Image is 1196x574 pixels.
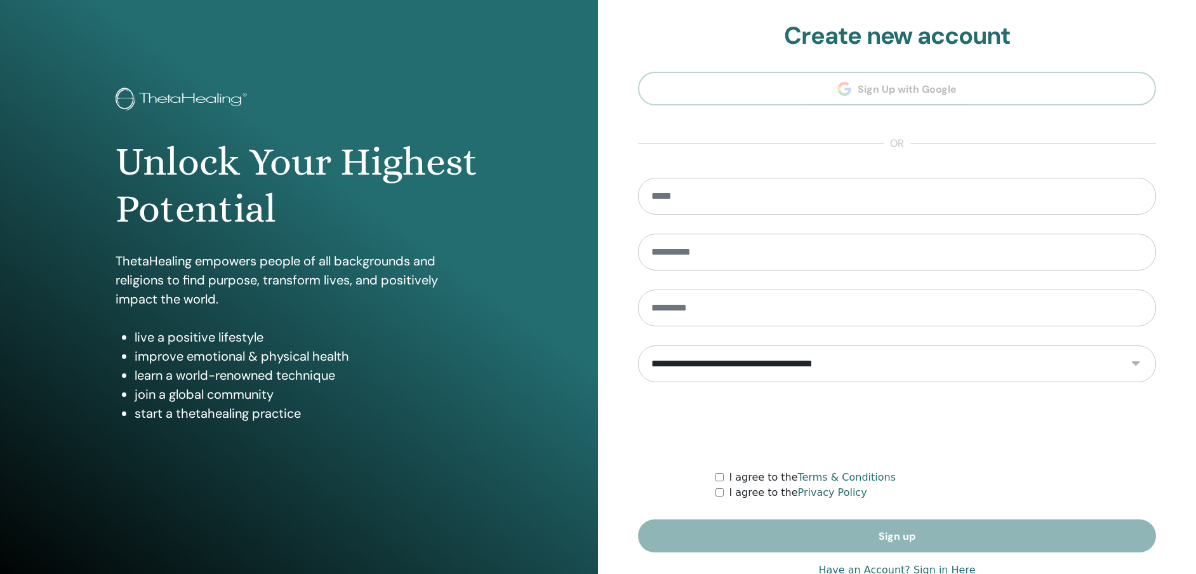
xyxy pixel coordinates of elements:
[729,485,867,500] label: I agree to the
[135,404,482,423] li: start a thetahealing practice
[884,136,910,151] span: or
[801,401,993,451] iframe: reCAPTCHA
[135,347,482,366] li: improve emotional & physical health
[798,486,867,498] a: Privacy Policy
[116,138,482,233] h1: Unlock Your Highest Potential
[798,471,896,483] a: Terms & Conditions
[729,470,896,485] label: I agree to the
[638,22,1156,51] h2: Create new account
[135,385,482,404] li: join a global community
[135,328,482,347] li: live a positive lifestyle
[116,251,482,309] p: ThetaHealing empowers people of all backgrounds and religions to find purpose, transform lives, a...
[135,366,482,385] li: learn a world-renowned technique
